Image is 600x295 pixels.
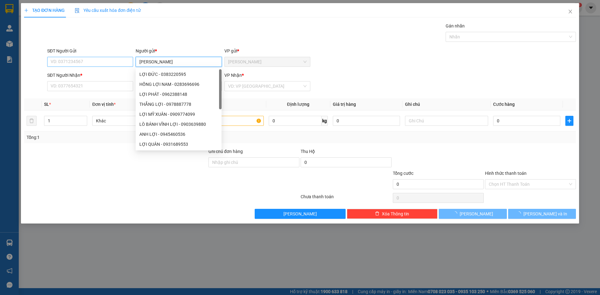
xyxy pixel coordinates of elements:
[44,102,49,107] span: SL
[96,116,172,125] span: Khác
[5,5,55,19] div: [PERSON_NAME]
[75,8,141,13] span: Yêu cầu xuất hóa đơn điện tử
[139,131,218,138] div: ANH LỢI - 0945460536
[139,141,218,148] div: LỢI QUÂN - 0931689553
[139,121,218,128] div: LÒ BÁNH VĨNH LỢI - 0903639880
[24,8,28,12] span: plus
[136,47,222,54] div: Người gửi
[136,79,222,89] div: HỒNG LỢI NAM - 0283696696
[136,129,222,139] div: ANH LỢI - 0945460536
[333,102,356,107] span: Giá trị hàng
[47,72,133,79] div: SĐT Người Nhận
[24,8,65,13] span: TẠO ĐƠN HÀNG
[60,5,123,20] div: VP hàng [GEOGRAPHIC_DATA]
[568,9,573,14] span: close
[301,149,315,154] span: Thu Hộ
[60,20,123,28] div: LỢI
[382,210,409,217] span: Xóa Thông tin
[139,71,218,78] div: LỢI ĐỨC - 0383220595
[460,210,493,217] span: [PERSON_NAME]
[60,28,123,37] div: 0343808378
[508,209,576,219] button: [PERSON_NAME] và In
[333,116,400,126] input: 0
[402,98,491,111] th: Ghi chú
[208,157,299,167] input: Ghi chú đơn hàng
[60,6,75,12] span: Nhận:
[565,116,573,126] button: plus
[27,134,232,141] div: Tổng: 1
[405,116,488,126] input: Ghi Chú
[136,69,222,79] div: LỢI ĐỨC - 0383220595
[493,102,515,107] span: Cước hàng
[393,171,413,176] span: Tổng cước
[224,73,242,78] span: VP Nhận
[224,47,310,54] div: VP gửi
[453,211,460,216] span: loading
[347,209,438,219] button: deleteXóa Thông tin
[139,111,218,118] div: LỢI MỸ XUÂN - 0909774099
[47,47,133,54] div: SĐT Người Gửi
[139,101,218,108] div: THẮNG LỢI - 0978887778
[287,102,309,107] span: Định lượng
[59,40,82,47] span: Chưa thu
[5,5,15,12] span: Gửi:
[283,210,317,217] span: [PERSON_NAME]
[136,119,222,129] div: LÒ BÁNH VĨNH LỢI - 0903639880
[136,109,222,119] div: LỢI MỸ XUÂN - 0909774099
[562,3,579,21] button: Close
[5,19,55,27] div: ĐẠT
[566,118,573,123] span: plus
[517,211,523,216] span: loading
[136,89,222,99] div: LỢI PHÁT - 0962388148
[446,23,465,28] label: Gán nhãn
[139,91,218,98] div: LỢI PHÁT - 0962388148
[485,171,527,176] label: Hình thức thanh toán
[136,139,222,149] div: LỢI QUÂN - 0931689553
[300,193,392,204] div: Chưa thanh toán
[523,210,567,217] span: [PERSON_NAME] và In
[208,149,243,154] label: Ghi chú đơn hàng
[27,116,37,126] button: delete
[5,27,55,36] div: 0918302192
[180,116,263,126] input: VD: Bàn, Ghế
[228,57,307,66] span: Phạm Ngũ Lão
[92,102,116,107] span: Đơn vị tính
[139,81,218,88] div: HỒNG LỢI NAM - 0283696696
[322,116,328,126] span: kg
[439,209,507,219] button: [PERSON_NAME]
[375,211,379,216] span: delete
[136,99,222,109] div: THẮNG LỢI - 0978887778
[75,8,80,13] img: icon
[255,209,346,219] button: [PERSON_NAME]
